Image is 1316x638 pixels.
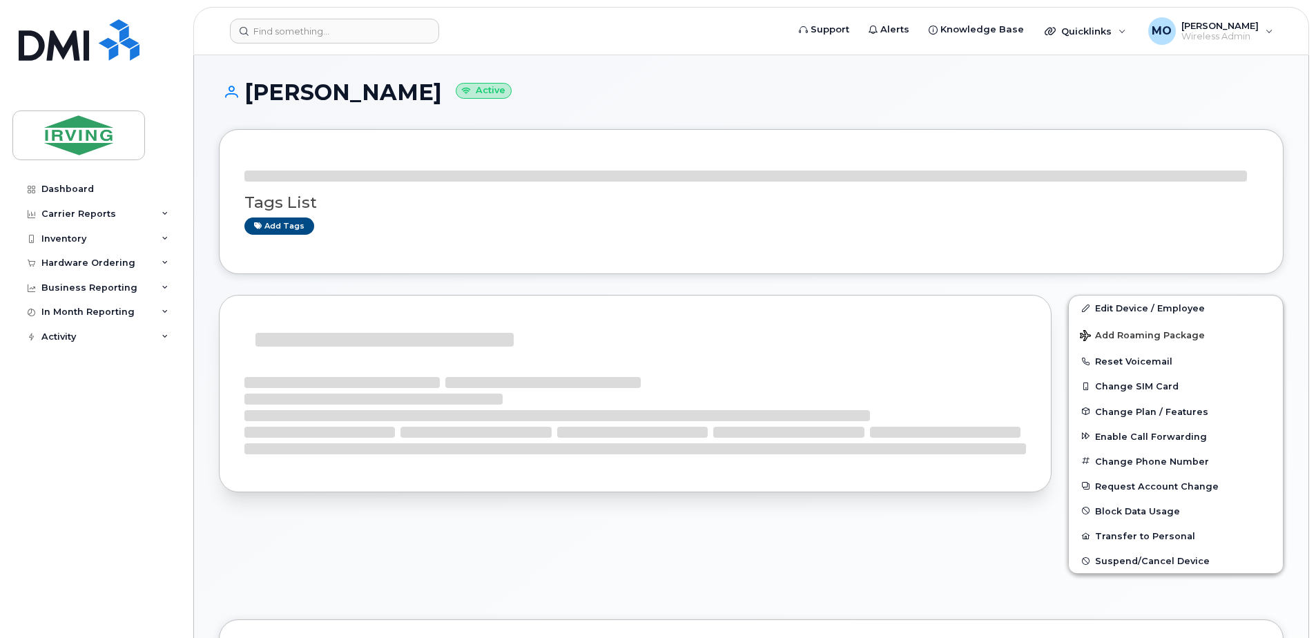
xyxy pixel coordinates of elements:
a: Edit Device / Employee [1069,296,1283,320]
button: Change Phone Number [1069,449,1283,474]
span: Add Roaming Package [1080,330,1205,343]
button: Reset Voicemail [1069,349,1283,374]
span: Change Plan / Features [1095,406,1208,416]
button: Change Plan / Features [1069,399,1283,424]
span: Enable Call Forwarding [1095,431,1207,441]
button: Transfer to Personal [1069,523,1283,548]
h3: Tags List [244,194,1258,211]
button: Request Account Change [1069,474,1283,499]
button: Block Data Usage [1069,499,1283,523]
button: Add Roaming Package [1069,320,1283,349]
button: Change SIM Card [1069,374,1283,398]
button: Enable Call Forwarding [1069,424,1283,449]
small: Active [456,83,512,99]
h1: [PERSON_NAME] [219,80,1284,104]
a: Add tags [244,217,314,235]
button: Suspend/Cancel Device [1069,548,1283,573]
span: Suspend/Cancel Device [1095,556,1210,566]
